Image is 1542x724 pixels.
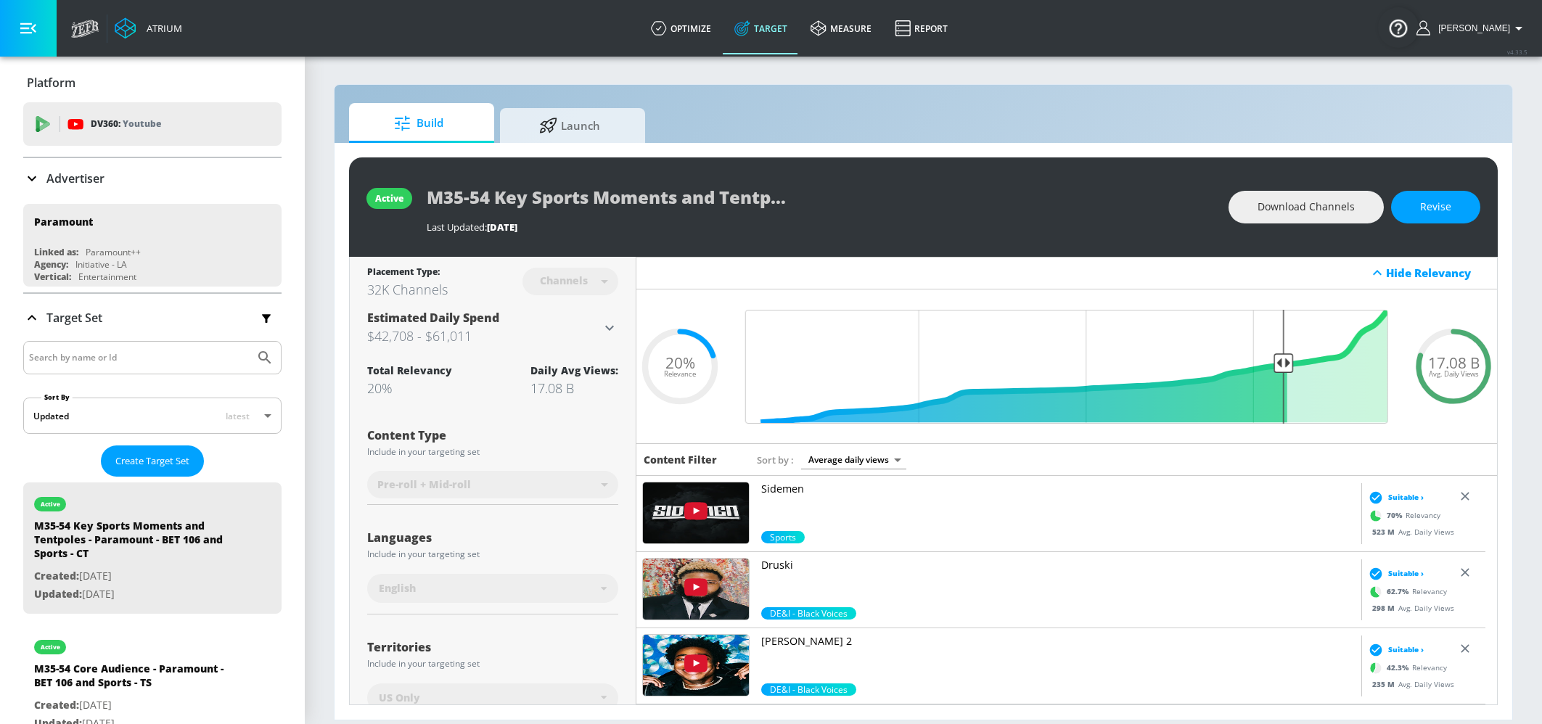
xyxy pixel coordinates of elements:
span: 17.08 B [1428,355,1480,371]
span: Suitable › [1388,492,1424,503]
div: 70.0% [761,531,805,543]
span: 62.7 % [1387,586,1412,597]
span: 298 M [1372,603,1398,613]
a: optimize [639,2,723,54]
div: Paramount++ [86,246,141,258]
p: [DATE] [34,585,237,604]
span: 523 M [1372,527,1398,537]
div: Relevancy [1365,657,1447,679]
div: activeM35-54 Key Sports Moments and Tentpoles - Paramount - BET 106 and Sports - CTCreated:[DATE]... [23,482,282,614]
span: US Only [379,691,420,705]
label: Sort By [41,392,73,402]
span: Created: [34,698,79,712]
div: Placement Type: [367,266,448,281]
div: 42.3% [761,683,856,696]
div: Agency: [34,258,68,271]
span: 235 M [1372,679,1398,689]
img: UUDogdKl7t7NHzQ95aEwkdMw [643,482,749,543]
span: Revise [1420,198,1451,216]
input: Search by name or Id [29,348,249,367]
span: Suitable › [1388,568,1424,579]
span: latest [226,410,250,422]
span: Sort by [757,453,794,466]
div: Atrium [141,22,182,35]
div: Channels [533,274,595,287]
div: 20% [367,379,452,397]
button: Download Channels [1229,191,1384,223]
div: Content Type [367,429,618,441]
h6: Content Filter [644,453,717,466]
a: Sidemen [761,482,1356,531]
p: [PERSON_NAME] 2 [761,634,1356,649]
span: 20% [665,355,695,371]
span: Launch [514,108,625,143]
button: Create Target Set [101,445,204,477]
div: Suitable › [1365,567,1424,581]
div: Suitable › [1365,490,1424,505]
div: English [367,574,618,603]
p: [DATE] [34,696,237,715]
button: Revise [1391,191,1480,223]
div: Updated [33,410,69,422]
span: Sports [761,531,805,543]
div: Include in your targeting set [367,659,618,668]
div: Platform [23,62,282,103]
div: active [41,501,60,508]
span: Download Channels [1258,198,1355,216]
div: DV360: Youtube [23,102,282,146]
span: Avg. Daily Views [1429,371,1479,378]
div: Estimated Daily Spend$42,708 - $61,011 [367,310,618,346]
span: Build [364,106,474,141]
p: Youtube [123,116,161,131]
div: Include in your targeting set [367,448,618,456]
span: v 4.33.5 [1507,48,1527,56]
span: DE&I - Black Voices [761,683,856,696]
div: M35-54 Key Sports Moments and Tentpoles - Paramount - BET 106 and Sports - CT [34,519,237,567]
div: 62.7% [761,607,856,620]
span: DE&I - Black Voices [761,607,856,620]
span: Estimated Daily Spend [367,310,499,326]
div: 32K Channels [367,281,448,298]
span: Pre-roll + Mid-roll [377,477,471,492]
a: Druski [761,558,1356,607]
div: Relevancy [1365,581,1447,603]
p: DV360: [91,116,161,132]
a: Atrium [115,17,182,39]
div: Last Updated: [427,221,1214,234]
div: Include in your targeting set [367,550,618,559]
span: [DATE] [487,221,517,234]
a: Target [723,2,799,54]
div: Daily Avg Views: [530,363,618,377]
div: Target Set [23,294,282,342]
span: Updated: [34,587,82,601]
div: Relevancy [1365,505,1440,527]
div: Avg. Daily Views [1365,679,1454,690]
div: 17.08 B [530,379,618,397]
span: login as: samantha.yip@zefr.com [1432,23,1510,33]
div: Suitable › [1365,643,1424,657]
button: [PERSON_NAME] [1416,20,1527,37]
h3: $42,708 - $61,011 [367,326,601,346]
span: Suitable › [1388,644,1424,655]
div: Paramount [34,215,93,229]
div: Vertical: [34,271,71,283]
span: Created: [34,569,79,583]
div: Languages [367,532,618,543]
input: Final Threshold [738,310,1395,424]
div: active [375,192,403,205]
div: ParamountLinked as:Paramount++Agency:Initiative - LAVertical:Entertainment [23,204,282,287]
div: Avg. Daily Views [1365,527,1454,538]
div: US Only [367,683,618,712]
span: Relevance [664,371,696,378]
div: Initiative - LA [75,258,127,271]
span: English [379,581,416,596]
p: Druski [761,558,1356,572]
button: Open Resource Center [1378,7,1419,48]
img: UU4PQqjGczpgmqbpicKjkwvw [643,559,749,620]
span: 70 % [1387,510,1406,521]
div: Advertiser [23,158,282,199]
div: Total Relevancy [367,363,452,377]
div: Entertainment [78,271,136,283]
